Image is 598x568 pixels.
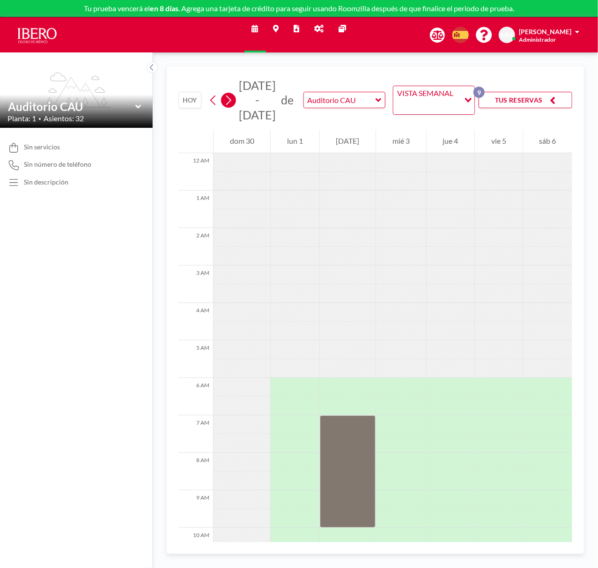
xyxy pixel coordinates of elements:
[44,114,84,123] span: Asientos: 32
[38,116,41,122] span: •
[281,93,294,107] span: de
[304,92,376,108] input: Auditorio CAU
[178,228,213,266] div: 2 AM
[473,87,485,98] p: 9
[519,28,571,36] span: [PERSON_NAME]
[393,86,474,114] div: Search for option
[178,92,201,108] button: HOY
[8,100,135,113] input: Auditorio CAU
[178,528,213,565] div: 10 AM
[24,178,68,186] div: Sin descripción
[395,88,455,98] span: VISTA SEMANAL
[15,26,59,44] img: organization-logo
[178,266,213,303] div: 3 AM
[24,160,91,169] span: Sin número de teléfono
[501,31,513,39] span: MM
[178,191,213,228] div: 1 AM
[394,100,459,112] input: Search for option
[519,36,556,43] span: Administrador
[239,78,276,122] span: [DATE] - [DATE]
[150,4,178,13] b: en 8 días
[479,92,572,108] button: TUS RESERVAS9
[271,130,319,153] div: lun 1
[178,378,213,415] div: 6 AM
[178,153,213,191] div: 12 AM
[178,490,213,528] div: 9 AM
[523,130,572,153] div: sáb 6
[7,114,36,123] span: Planta: 1
[475,130,522,153] div: vie 5
[427,130,474,153] div: jue 4
[214,130,270,153] div: dom 30
[320,130,376,153] div: [DATE]
[178,340,213,378] div: 5 AM
[178,303,213,340] div: 4 AM
[24,143,60,151] span: Sin servicios
[178,453,213,490] div: 8 AM
[376,130,426,153] div: mié 3
[178,415,213,453] div: 7 AM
